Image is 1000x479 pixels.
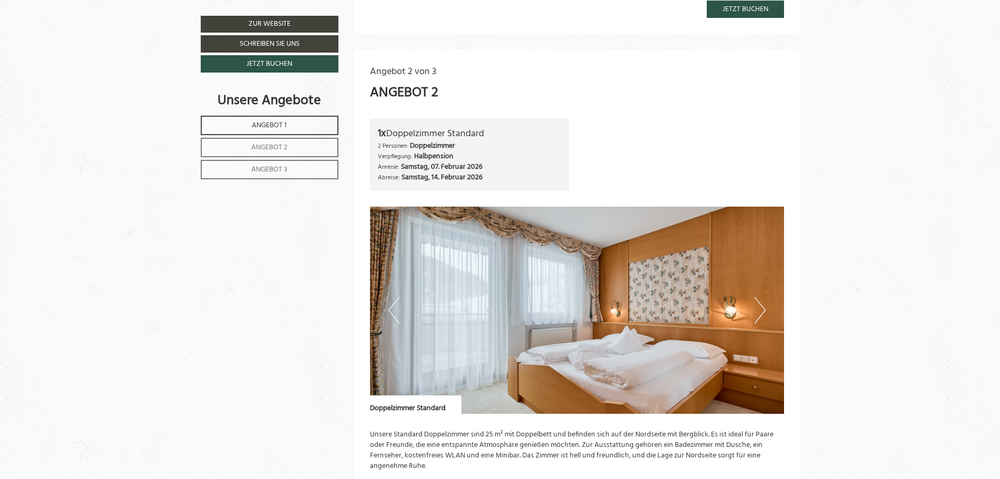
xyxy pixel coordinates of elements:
[370,207,784,414] img: image
[8,28,149,56] div: Guten Tag, wie können wir Ihnen helfen?
[16,48,144,54] small: 18:15
[378,172,400,182] small: Abreise:
[16,30,144,37] div: Berghotel Ratschings
[251,141,287,154] span: Angebot 2
[388,297,399,323] button: Previous
[201,55,338,73] a: Jetzt buchen
[378,162,399,172] small: Anreise:
[370,64,436,79] span: Angebot 2 von 3
[707,1,784,18] a: Jetzt buchen
[378,126,561,141] div: Doppelzimmer Standard
[370,430,784,472] p: Unsere Standard Doppelzimmer sind 25 m² mit Doppelbett und befinden sich auf der Nordseite mit Be...
[370,395,461,414] div: Doppelzimmer Standard
[378,151,413,161] small: Verpflegung:
[410,140,455,152] b: Doppelzimmer
[185,8,229,24] div: Dienstag
[201,35,338,53] a: Schreiben Sie uns
[755,297,766,323] button: Next
[414,150,453,162] b: Halbpension
[378,141,408,151] small: 2 Personen:
[201,91,338,110] div: Unsere Angebote
[251,164,287,176] span: Angebot 3
[401,171,482,184] b: Samstag, 14. Februar 2026
[401,161,482,173] b: Samstag, 07. Februar 2026
[357,278,414,295] button: Senden
[378,125,386,142] b: 1x
[370,83,438,103] div: Angebot 2
[201,16,338,33] a: Zur Website
[252,119,287,131] span: Angebot 1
